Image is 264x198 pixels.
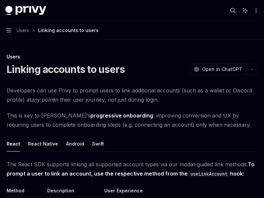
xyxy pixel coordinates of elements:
[252,6,259,15] button: More actions
[7,53,257,60] div: Users
[90,112,153,119] strong: progressive onboarding
[92,136,104,151] button: Swift
[66,136,84,151] button: Android
[16,26,29,34] span: Users
[202,66,242,73] span: Open in ChatGPT
[7,86,257,104] span: Developers can use Privy to prompt users to link additional accounts (such as a wallet or Discord...
[102,187,143,197] th: User Experience
[7,63,125,75] h1: Linking accounts to users
[28,136,58,151] button: React Native
[7,187,45,197] th: Method
[190,64,246,75] button: Open in ChatGPT
[5,6,46,15] img: dark logo
[7,136,20,151] button: React
[38,26,99,34] div: Linking accounts to users
[7,160,257,178] span: The React SDK supports linking all supported account types via our modal-guided link methods.
[7,111,257,129] span: This is key to [PERSON_NAME]’s : improving conversion and UX by requiring users to complete onboa...
[188,170,230,178] code: useLinkAccount
[45,187,102,197] th: Description
[31,96,54,103] em: any point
